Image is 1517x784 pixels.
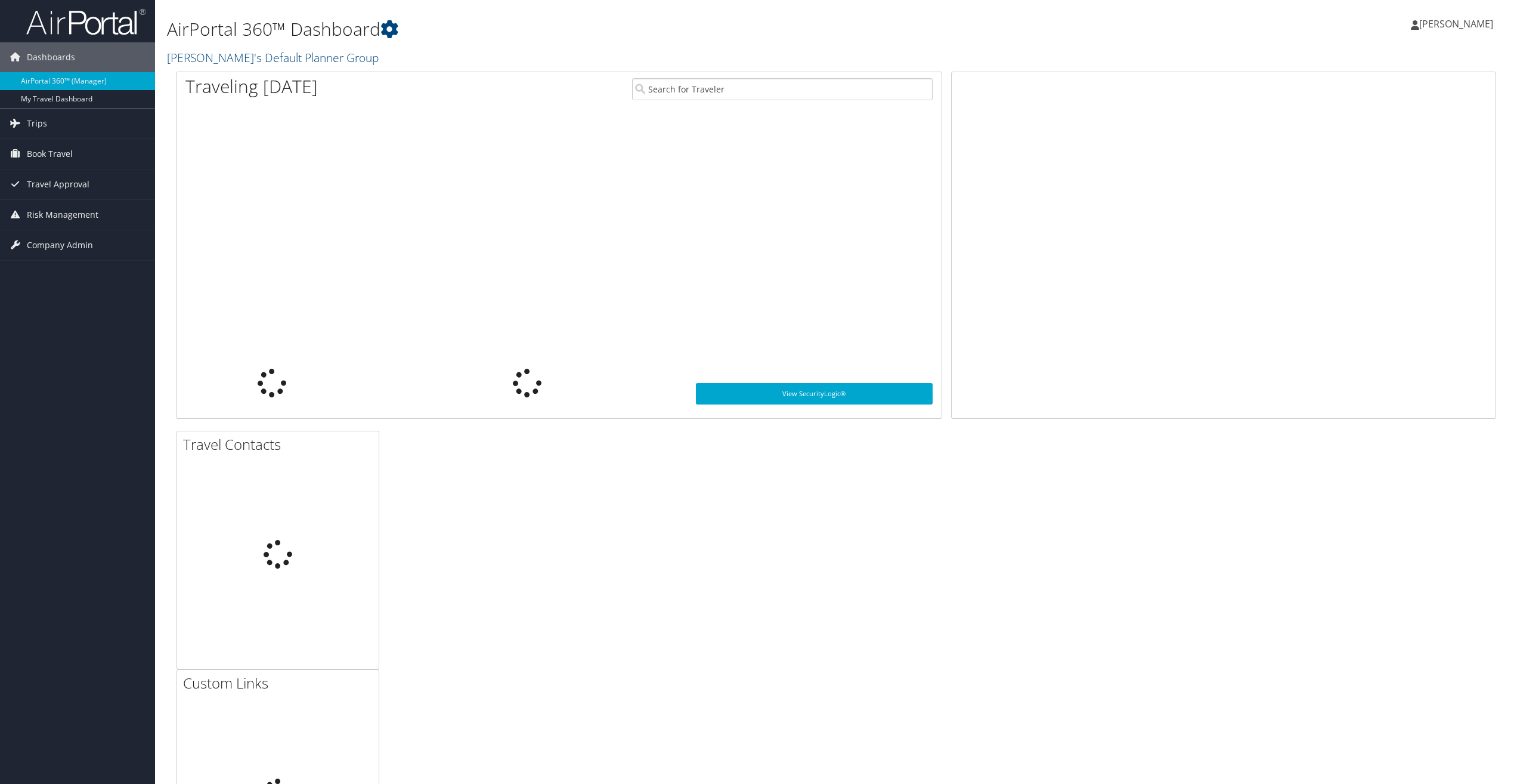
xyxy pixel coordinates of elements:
span: Travel Approval [27,169,89,199]
a: View SecurityLogic® [696,383,933,405]
span: [PERSON_NAME] [1419,17,1493,30]
h2: Travel Contacts [183,434,379,455]
h1: AirPortal 360™ Dashboard [167,17,1059,42]
span: Dashboards [27,42,75,72]
h1: Traveling [DATE] [185,74,318,99]
input: Search for Traveler [632,78,933,100]
a: [PERSON_NAME] [1411,6,1505,42]
span: Risk Management [27,200,98,230]
span: Company Admin [27,230,93,260]
a: [PERSON_NAME]'s Default Planner Group [167,50,382,66]
img: airportal-logo.png [26,8,145,36]
span: Trips [27,109,47,138]
span: Book Travel [27,139,73,169]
